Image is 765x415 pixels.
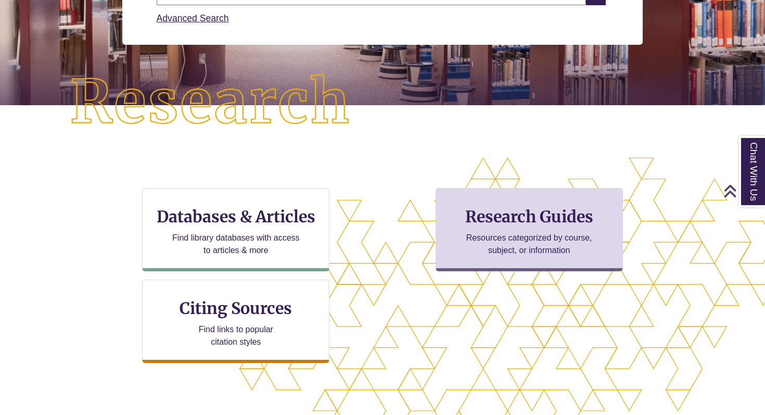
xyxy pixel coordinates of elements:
[173,298,300,318] h3: Citing Sources
[151,207,321,227] h3: Databases & Articles
[436,188,623,271] a: Research Guides Resources categorized by course, subject, or information
[157,13,229,23] a: Advanced Search
[142,188,329,271] a: Databases & Articles Find library databases with access to articles & more
[39,43,383,162] img: Research
[168,232,304,257] p: Find library databases with access to articles & more
[185,323,287,348] p: Find links to popular citation styles
[142,280,329,363] a: Citing Sources Find links to popular citation styles
[444,207,614,227] h3: Research Guides
[723,184,762,198] a: Back to Top
[461,232,597,257] p: Resources categorized by course, subject, or information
